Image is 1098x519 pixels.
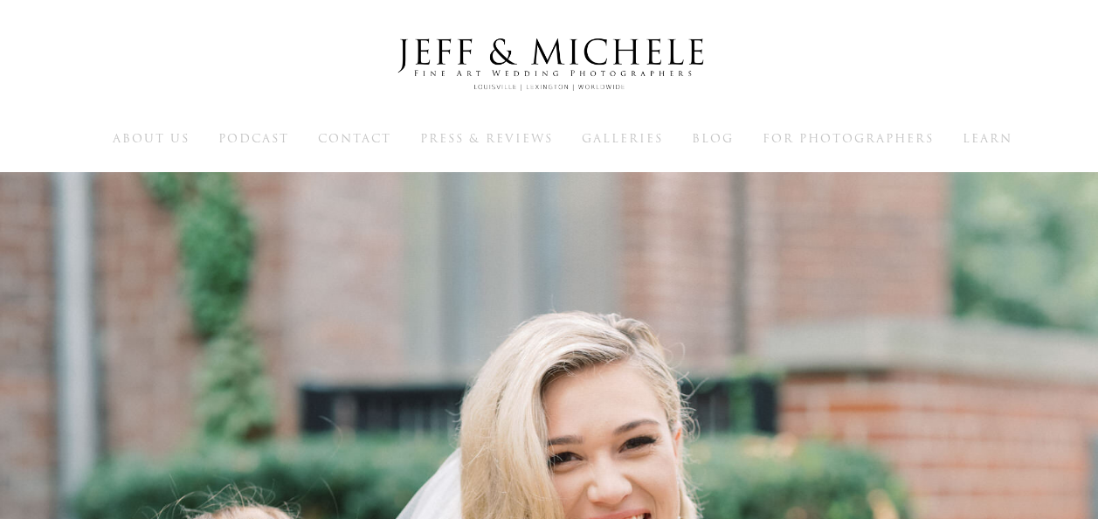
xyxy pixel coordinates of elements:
a: For Photographers [763,130,934,146]
a: Contact [318,130,391,146]
span: Blog [692,130,734,147]
a: Press & Reviews [420,130,553,146]
a: About Us [113,130,190,146]
span: Galleries [582,130,663,147]
img: Louisville Wedding Photographers - Jeff & Michele Wedding Photographers [375,22,724,107]
span: Contact [318,130,391,147]
span: Podcast [218,130,289,147]
span: Learn [963,130,1012,147]
a: Podcast [218,130,289,146]
a: Blog [692,130,734,146]
a: Learn [963,130,1012,146]
span: For Photographers [763,130,934,147]
span: Press & Reviews [420,130,553,147]
span: About Us [113,130,190,147]
a: Galleries [582,130,663,146]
